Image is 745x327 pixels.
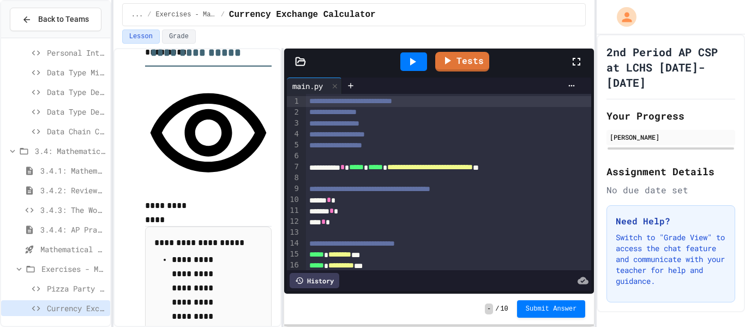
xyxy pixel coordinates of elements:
[287,194,301,205] div: 10
[485,304,493,314] span: -
[40,185,106,196] span: 3.4.2: Review - Mathematical Operators
[287,183,301,194] div: 9
[610,132,732,142] div: [PERSON_NAME]
[616,232,726,287] p: Switch to "Grade View" to access the chat feature and communicate with your teacher for help and ...
[287,80,328,92] div: main.py
[221,10,225,19] span: /
[606,183,735,197] div: No due date set
[435,52,489,72] a: Tests
[47,106,106,117] span: Data Type Detective
[47,302,106,314] span: Currency Exchange Calculator
[47,126,106,137] span: Data Chain Challenge
[526,305,577,313] span: Submit Answer
[616,215,726,228] h3: Need Help?
[162,29,196,44] button: Grade
[287,140,301,151] div: 5
[606,44,735,90] h1: 2nd Period AP CSP at LCHS [DATE]-[DATE]
[606,164,735,179] h2: Assignment Details
[287,260,301,271] div: 16
[10,8,101,31] button: Back to Teams
[287,96,301,107] div: 1
[40,204,106,216] span: 3.4.3: The World's Worst Farmers Market
[47,283,106,294] span: Pizza Party Calculator
[287,118,301,129] div: 3
[287,107,301,118] div: 2
[495,305,499,313] span: /
[287,78,342,94] div: main.py
[290,273,339,288] div: History
[517,300,586,318] button: Submit Answer
[287,205,301,216] div: 11
[122,29,160,44] button: Lesson
[47,47,106,58] span: Personal Introduction
[40,165,106,176] span: 3.4.1: Mathematical Operators
[287,151,301,162] div: 6
[287,162,301,173] div: 7
[500,305,508,313] span: 10
[47,67,106,78] span: Data Type Mix-Up
[131,10,143,19] span: ...
[47,86,106,98] span: Data Type Detective
[35,145,106,157] span: 3.4: Mathematical Operators
[147,10,151,19] span: /
[40,243,106,255] span: Mathematical Operators - Quiz
[41,263,106,275] span: Exercises - Mathematical Operators
[40,224,106,235] span: 3.4.4: AP Practice - Arithmetic Operators
[156,10,217,19] span: Exercises - Mathematical Operators
[287,173,301,183] div: 8
[287,227,301,238] div: 13
[287,129,301,140] div: 4
[229,8,376,21] span: Currency Exchange Calculator
[287,216,301,227] div: 12
[287,249,301,260] div: 15
[605,4,639,29] div: My Account
[38,14,89,25] span: Back to Teams
[287,238,301,249] div: 14
[606,108,735,123] h2: Your Progress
